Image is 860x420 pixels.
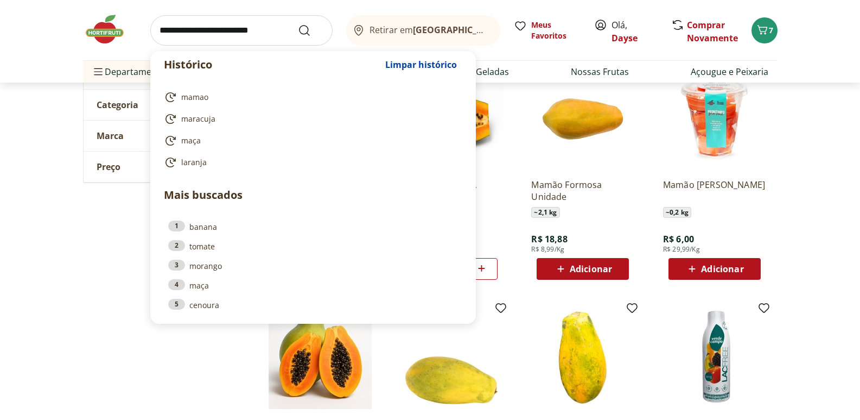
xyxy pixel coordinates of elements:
[346,15,501,46] button: Retirar em[GEOGRAPHIC_DATA]/[GEOGRAPHIC_DATA]
[531,207,559,218] span: ~ 2,1 kg
[531,245,564,254] span: R$ 8,99/Kg
[663,233,694,245] span: R$ 6,00
[413,24,596,36] b: [GEOGRAPHIC_DATA]/[GEOGRAPHIC_DATA]
[571,65,629,78] a: Nossas Frutas
[531,179,634,203] a: Mamão Formosa Unidade
[663,179,766,203] a: Mamão [PERSON_NAME]
[663,67,766,170] img: Mamão Cortadinho
[181,92,208,103] span: mamao
[611,32,638,44] a: Dayse
[92,59,170,85] span: Departamentos
[181,135,201,146] span: maça
[691,65,768,78] a: Açougue e Peixaria
[531,67,634,170] img: Mamão Formosa Unidade
[663,207,691,218] span: ~ 0,2 kg
[168,279,185,290] div: 4
[611,18,660,45] span: Olá,
[168,299,458,311] a: 5cenoura
[97,99,138,110] span: Categoria
[168,260,458,272] a: 3morango
[298,24,324,37] button: Submit Search
[97,161,120,172] span: Preço
[164,91,458,104] a: mamao
[84,90,246,120] button: Categoria
[769,25,773,35] span: 7
[84,121,246,151] button: Marca
[269,306,372,409] img: MAMAO PAPAIA SELECIONADO CORTADO KG
[531,20,581,41] span: Meus Favoritos
[92,59,105,85] button: Menu
[164,187,462,203] p: Mais buscados
[531,233,567,245] span: R$ 18,88
[687,19,738,44] a: Comprar Novamente
[168,240,458,252] a: 2tomate
[150,15,333,46] input: search
[663,306,766,409] img: Iogurte de Banana, Mamão e Maçã Lacfree Verde Campo 500g
[168,221,185,231] div: 1
[181,157,207,168] span: laranja
[181,114,215,124] span: maracuja
[164,156,458,169] a: laranja
[514,20,581,41] a: Meus Favoritos
[168,260,185,271] div: 3
[168,240,185,251] div: 2
[531,306,634,409] img: Mamão Formosa Orgânico Unidade
[701,265,743,273] span: Adicionar
[83,13,137,46] img: Hortifruti
[370,25,489,35] span: Retirar em
[380,52,462,78] button: Limpar histórico
[97,130,124,141] span: Marca
[164,134,458,147] a: maça
[663,245,700,254] span: R$ 29,99/Kg
[84,152,246,182] button: Preço
[164,57,380,72] p: Histórico
[400,306,503,409] img: MAMAO FORMOSA SONG RIVER
[168,279,458,291] a: 4maça
[570,265,612,273] span: Adicionar
[168,299,185,310] div: 5
[164,112,458,126] a: maracuja
[537,258,629,280] button: Adicionar
[168,221,458,233] a: 1banana
[385,60,457,69] span: Limpar histórico
[751,17,778,43] button: Carrinho
[668,258,761,280] button: Adicionar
